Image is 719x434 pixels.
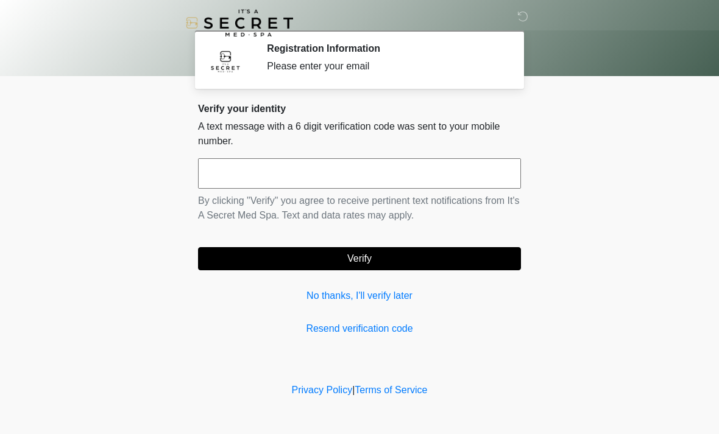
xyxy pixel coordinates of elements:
[267,59,503,74] div: Please enter your email
[198,321,521,336] a: Resend verification code
[292,385,353,395] a: Privacy Policy
[207,43,244,79] img: Agent Avatar
[355,385,427,395] a: Terms of Service
[186,9,293,37] img: It's A Secret Med Spa Logo
[198,103,521,114] h2: Verify your identity
[198,247,521,270] button: Verify
[267,43,503,54] h2: Registration Information
[352,385,355,395] a: |
[198,119,521,149] p: A text message with a 6 digit verification code was sent to your mobile number.
[198,289,521,303] a: No thanks, I'll verify later
[198,194,521,223] p: By clicking "Verify" you agree to receive pertinent text notifications from It's A Secret Med Spa...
